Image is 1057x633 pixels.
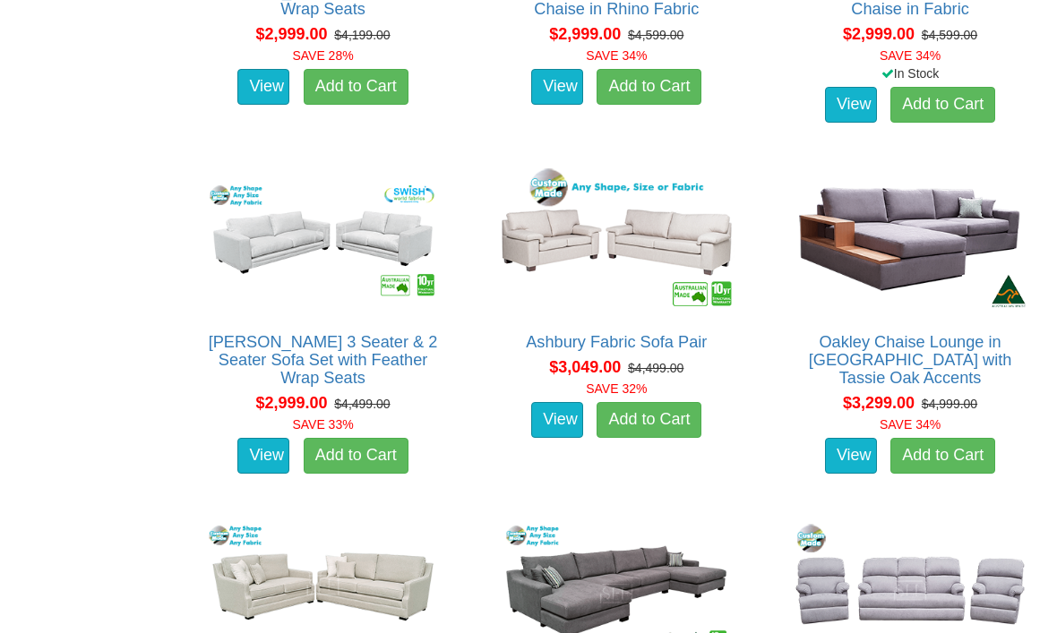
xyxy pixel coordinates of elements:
span: $3,299.00 [843,394,915,412]
a: Add to Cart [597,69,701,105]
del: $4,499.00 [628,361,683,375]
span: $3,049.00 [549,358,621,376]
del: $4,999.00 [922,397,977,411]
font: SAVE 34% [880,48,941,63]
a: View [825,87,877,123]
div: In Stock [773,64,1047,82]
a: Oakley Chaise Lounge in [GEOGRAPHIC_DATA] with Tassie Oak Accents [809,333,1012,387]
a: View [237,69,289,105]
span: $2,999.00 [843,25,915,43]
del: $4,599.00 [922,28,977,42]
font: SAVE 33% [292,417,353,432]
span: $2,999.00 [255,25,327,43]
a: Add to Cart [890,87,995,123]
a: View [237,438,289,474]
span: $2,999.00 [255,394,327,412]
a: Ashbury Fabric Sofa Pair [526,333,707,351]
a: Add to Cart [304,69,408,105]
a: View [531,69,583,105]
a: Add to Cart [597,402,701,438]
a: Add to Cart [304,438,408,474]
a: View [825,438,877,474]
del: $4,499.00 [334,397,390,411]
span: $2,999.00 [549,25,621,43]
font: SAVE 34% [586,48,647,63]
img: Ashbury Fabric Sofa Pair [493,164,740,315]
del: $4,199.00 [334,28,390,42]
a: Add to Cart [890,438,995,474]
font: SAVE 28% [292,48,353,63]
a: View [531,402,583,438]
font: SAVE 32% [586,381,647,396]
del: $4,599.00 [628,28,683,42]
img: Oakley Chaise Lounge in Fabric with Tassie Oak Accents [786,164,1034,315]
a: [PERSON_NAME] 3 Seater & 2 Seater Sofa Set with Feather Wrap Seats [209,333,438,387]
img: Erika 3 Seater & 2 Seater Sofa Set with Feather Wrap Seats [200,164,447,315]
font: SAVE 34% [880,417,941,432]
